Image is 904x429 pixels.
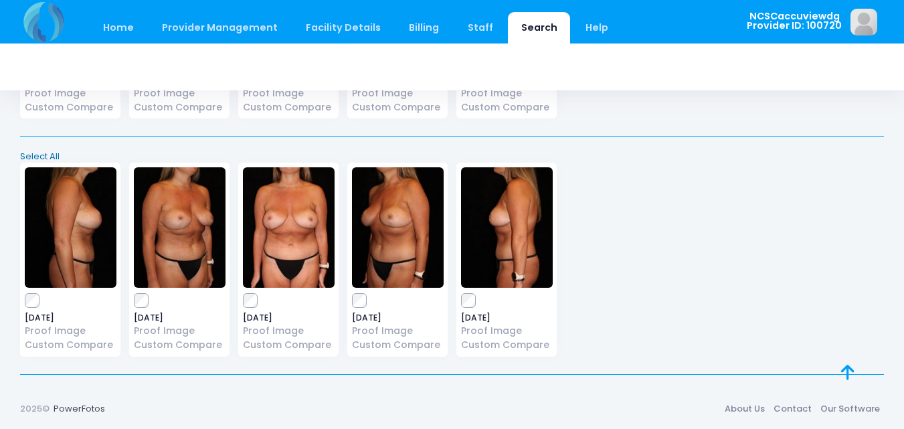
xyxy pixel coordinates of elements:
[508,12,570,44] a: Search
[461,167,553,288] img: image
[243,167,335,288] img: image
[134,338,225,352] a: Custom Compare
[352,324,444,338] a: Proof Image
[461,86,553,100] a: Proof Image
[20,402,50,415] span: 2025©
[149,12,290,44] a: Provider Management
[769,396,816,420] a: Contact
[573,12,622,44] a: Help
[25,338,116,352] a: Custom Compare
[454,12,506,44] a: Staff
[243,100,335,114] a: Custom Compare
[850,9,877,35] img: image
[134,86,225,100] a: Proof Image
[352,100,444,114] a: Custom Compare
[816,396,884,420] a: Our Software
[747,11,842,31] span: NCSCaccuviewdg Provider ID: 100720
[134,100,225,114] a: Custom Compare
[54,402,105,415] a: PowerFotos
[90,12,147,44] a: Home
[352,167,444,288] img: image
[461,338,553,352] a: Custom Compare
[25,100,116,114] a: Custom Compare
[134,314,225,322] span: [DATE]
[293,12,394,44] a: Facility Details
[243,338,335,352] a: Custom Compare
[461,100,553,114] a: Custom Compare
[461,314,553,322] span: [DATE]
[25,324,116,338] a: Proof Image
[243,314,335,322] span: [DATE]
[25,86,116,100] a: Proof Image
[352,338,444,352] a: Custom Compare
[134,167,225,288] img: image
[396,12,452,44] a: Billing
[243,324,335,338] a: Proof Image
[16,150,889,163] a: Select All
[720,396,769,420] a: About Us
[25,314,116,322] span: [DATE]
[352,314,444,322] span: [DATE]
[134,324,225,338] a: Proof Image
[461,324,553,338] a: Proof Image
[243,86,335,100] a: Proof Image
[352,86,444,100] a: Proof Image
[25,167,116,288] img: image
